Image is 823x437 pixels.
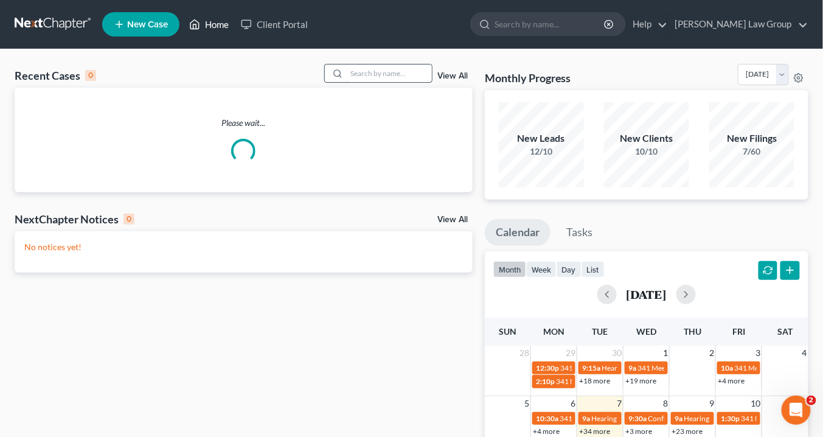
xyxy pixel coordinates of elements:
[602,363,696,372] span: Hearing for [PERSON_NAME]
[592,326,608,337] span: Tue
[499,326,516,337] span: Sun
[662,346,669,360] span: 1
[709,131,794,145] div: New Filings
[533,427,560,436] a: +4 more
[721,414,740,423] span: 1:30p
[582,261,605,278] button: list
[499,131,584,145] div: New Leads
[662,396,669,411] span: 8
[485,219,550,246] a: Calendar
[15,212,134,226] div: NextChapter Notices
[637,363,747,372] span: 341 Meeting for [PERSON_NAME]
[627,288,667,301] h2: [DATE]
[495,13,606,35] input: Search by name...
[556,377,665,386] span: 341 Meeting for [PERSON_NAME]
[672,427,703,436] a: +23 more
[437,72,468,80] a: View All
[123,214,134,225] div: 0
[718,376,745,385] a: +4 more
[668,13,808,35] a: [PERSON_NAME] Law Group
[127,20,168,29] span: New Case
[625,376,656,385] a: +19 more
[628,363,636,372] span: 9a
[616,396,623,411] span: 7
[636,326,656,337] span: Wed
[777,326,793,337] span: Sat
[536,377,555,386] span: 2:10p
[536,414,558,423] span: 10:30a
[499,145,584,158] div: 12/10
[675,414,682,423] span: 9a
[749,396,762,411] span: 10
[627,13,667,35] a: Help
[684,326,701,337] span: Thu
[560,363,707,372] span: 341 Meeting for [PERSON_NAME][US_STATE]
[591,414,686,423] span: Hearing for [PERSON_NAME]
[518,346,530,360] span: 28
[85,70,96,81] div: 0
[708,396,715,411] span: 9
[543,326,564,337] span: Mon
[556,219,604,246] a: Tasks
[24,241,463,253] p: No notices yet!
[560,414,669,423] span: 341 Meeting for [PERSON_NAME]
[437,215,468,224] a: View All
[526,261,557,278] button: week
[485,71,571,85] h3: Monthly Progress
[754,346,762,360] span: 3
[235,13,314,35] a: Client Portal
[183,13,235,35] a: Home
[721,363,733,372] span: 10a
[582,414,590,423] span: 9a
[782,396,811,425] iframe: Intercom live chat
[709,145,794,158] div: 7/60
[579,427,610,436] a: +34 more
[625,427,652,436] a: +3 more
[604,131,689,145] div: New Clients
[493,261,526,278] button: month
[732,326,745,337] span: Fri
[611,346,623,360] span: 30
[582,363,600,372] span: 9:15a
[557,261,582,278] button: day
[579,376,610,385] a: +18 more
[15,68,96,83] div: Recent Cases
[569,396,577,411] span: 6
[564,346,577,360] span: 29
[536,363,559,372] span: 12:30p
[807,396,816,405] span: 2
[347,65,432,82] input: Search by name...
[801,346,808,360] span: 4
[15,117,473,129] p: Please wait...
[523,396,530,411] span: 5
[628,414,647,423] span: 9:30a
[604,145,689,158] div: 10/10
[708,346,715,360] span: 2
